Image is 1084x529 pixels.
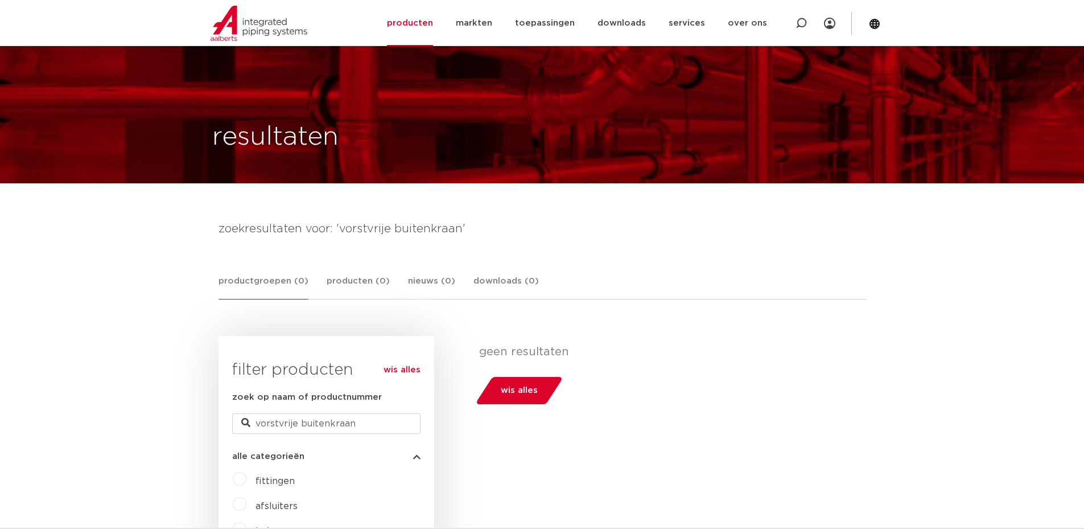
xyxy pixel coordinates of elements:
label: zoek op naam of productnummer [232,391,382,404]
span: alle categorieën [232,452,304,461]
span: wis alles [501,382,538,400]
p: geen resultaten [479,345,858,359]
a: producten (0) [327,274,390,299]
input: zoeken [232,413,421,434]
a: afsluiters [255,502,298,511]
a: wis alles [384,363,421,377]
h3: filter producten [232,359,421,382]
a: nieuws (0) [408,274,455,299]
a: fittingen [255,477,295,486]
a: downloads (0) [473,274,539,299]
h1: resultaten [212,119,339,155]
button: alle categorieën [232,452,421,461]
h4: zoekresultaten voor: 'vorstvrije buitenkraan' [219,220,866,238]
a: productgroepen (0) [219,274,308,300]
